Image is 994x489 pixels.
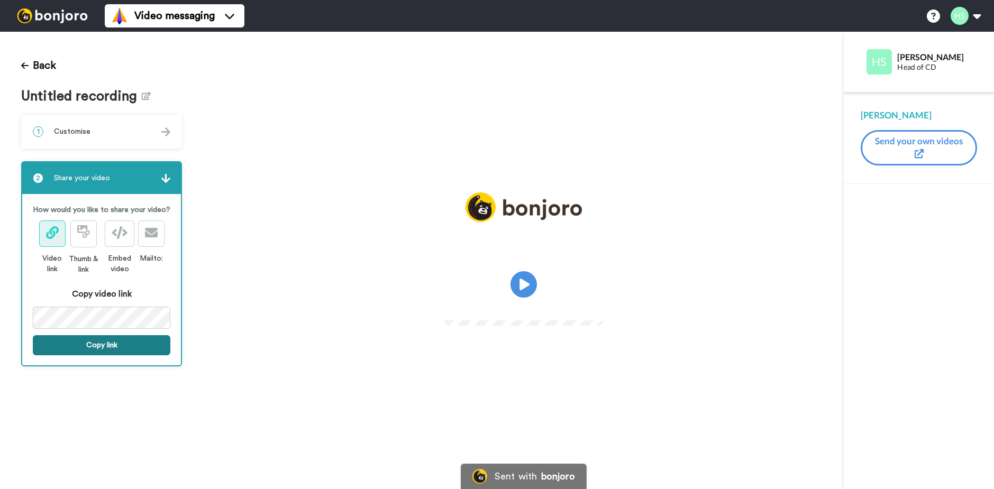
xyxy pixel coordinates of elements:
[101,253,138,274] div: Embed video
[867,49,892,75] img: Profile Image
[33,205,170,215] p: How would you like to share your video?
[33,288,170,300] div: Copy video link
[897,52,977,62] div: [PERSON_NAME]
[861,109,977,122] div: [PERSON_NAME]
[33,335,170,355] button: Copy link
[21,53,56,78] button: Back
[472,469,487,484] img: Bonjoro Logo
[466,192,582,223] img: logo_full.png
[583,301,594,311] img: Full screen
[134,8,215,23] span: Video messaging
[461,464,587,489] a: Bonjoro LogoSent withbonjoro
[33,126,43,137] span: 1
[66,254,101,275] div: Thumb & link
[111,7,128,24] img: vm-color.svg
[13,8,92,23] img: bj-logo-header-white.svg
[541,472,575,481] div: bonjoro
[161,127,170,136] img: arrow.svg
[161,174,170,183] img: arrow.svg
[138,253,165,264] div: Mailto:
[21,115,182,149] div: 1Customise
[54,126,90,137] span: Customise
[495,472,537,481] div: Sent with
[21,89,142,104] span: Untitled recording
[33,173,43,183] span: 2
[861,130,977,165] button: Send your own videos
[897,63,977,72] div: Head of CD
[39,253,66,274] div: Video link
[54,173,110,183] span: Share your video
